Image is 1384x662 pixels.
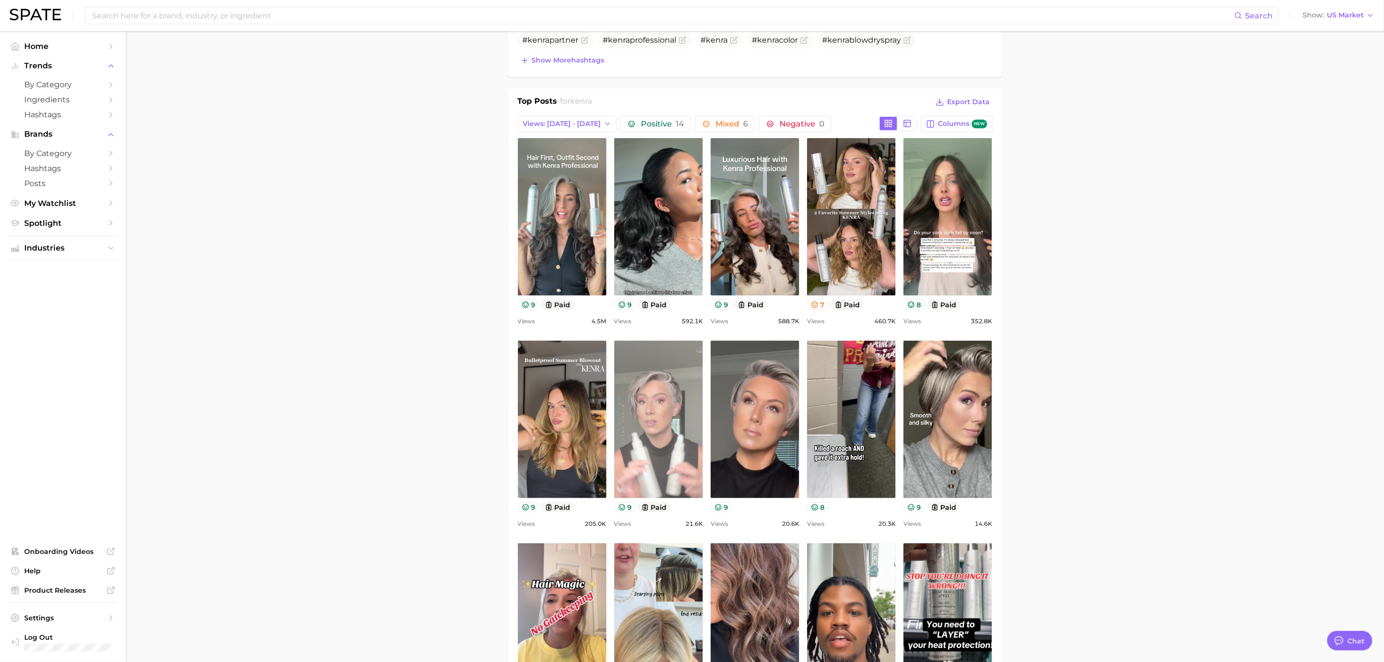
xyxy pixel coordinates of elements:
button: paid [734,299,767,310]
span: # blowdryspray [823,35,902,45]
span: by Category [24,80,102,89]
span: kenra [608,35,630,45]
span: Help [24,567,102,575]
button: Industries [8,241,118,255]
button: Flag as miscategorized or irrelevant [730,36,738,44]
span: # professional [603,35,677,45]
span: kenra [758,35,779,45]
span: Views [518,315,535,327]
a: by Category [8,77,118,92]
button: Views: [DATE] - [DATE] [518,116,617,132]
button: Flag as miscategorized or irrelevant [581,36,589,44]
button: Export Data [933,95,992,109]
span: 352.8k [971,315,992,327]
span: 14.6k [975,518,992,530]
a: Ingredients [8,92,118,107]
span: Views: [DATE] - [DATE] [523,120,601,128]
span: by Category [24,149,102,158]
button: 9 [903,502,925,512]
span: Log Out [24,633,149,642]
span: Views [518,518,535,530]
span: Hashtags [24,110,102,119]
button: 9 [711,502,732,512]
button: 9 [518,502,540,512]
span: Industries [24,244,102,252]
span: Views [614,518,632,530]
span: # [701,35,728,45]
span: Ingredients [24,95,102,104]
span: Views [711,315,728,327]
span: kenra [570,96,592,106]
span: Views [903,315,921,327]
input: Search here for a brand, industry, or ingredient [91,7,1234,24]
button: Flag as miscategorized or irrelevant [903,36,911,44]
span: Brands [24,130,102,139]
button: 8 [903,299,925,310]
span: 6 [743,119,748,128]
span: 14 [676,119,684,128]
span: Views [614,315,632,327]
span: Onboarding Videos [24,547,102,556]
span: Views [807,315,824,327]
button: paid [541,502,575,512]
span: Product Releases [24,586,102,595]
span: Settings [24,614,102,622]
h1: Top Posts [518,95,558,110]
button: Brands [8,127,118,142]
span: kenra [706,35,728,45]
button: 9 [614,299,636,310]
span: # color [752,35,798,45]
span: Export Data [948,98,990,106]
span: 592.1k [682,315,703,327]
a: Posts [8,176,118,191]
a: by Category [8,146,118,161]
button: Flag as miscategorized or irrelevant [800,36,808,44]
span: Show [1303,13,1324,18]
span: Posts [24,179,102,188]
button: paid [638,299,671,310]
button: Trends [8,59,118,73]
button: paid [638,502,671,512]
span: Mixed [715,120,748,128]
span: Show more hashtags [532,56,605,64]
span: 20.6k [782,518,799,530]
button: paid [541,299,575,310]
button: Columnsnew [921,116,992,132]
button: 9 [518,299,540,310]
span: new [972,120,987,129]
span: Views [807,518,824,530]
span: 205.0k [585,518,606,530]
button: 9 [614,502,636,512]
span: Views [903,518,921,530]
span: Columns [938,120,987,129]
button: Flag as miscategorized or irrelevant [679,36,686,44]
span: kenra [828,35,850,45]
span: Positive [641,120,684,128]
span: Search [1245,11,1273,20]
button: paid [831,299,864,310]
a: Onboarding Videos [8,544,118,559]
a: Product Releases [8,583,118,598]
span: kenra [528,35,550,45]
span: US Market [1327,13,1364,18]
a: Log out. Currently logged in with e-mail michelle.ng@mavbeautybrands.com. [8,630,118,655]
span: Home [24,42,102,51]
button: paid [927,502,961,512]
a: Home [8,39,118,54]
img: SPATE [10,9,61,20]
a: Spotlight [8,216,118,231]
span: Spotlight [24,219,102,228]
span: 460.7k [874,315,896,327]
a: My Watchlist [8,196,118,211]
span: Trends [24,62,102,70]
a: Help [8,564,118,578]
button: paid [927,299,961,310]
span: Views [711,518,728,530]
span: # partner [523,35,579,45]
span: 0 [819,119,824,128]
span: 21.6k [685,518,703,530]
a: Hashtags [8,161,118,176]
h2: for [560,95,592,110]
span: 588.7k [778,315,799,327]
span: My Watchlist [24,199,102,208]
